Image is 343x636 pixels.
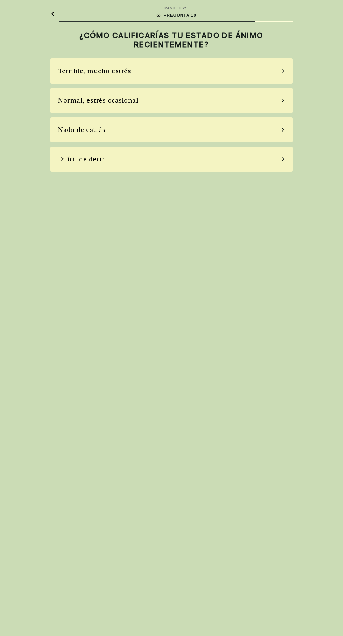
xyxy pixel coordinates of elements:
[177,6,182,10] font: 10
[58,126,105,133] font: Nada de estrés
[164,6,176,10] font: PASO
[183,6,188,10] font: 25
[79,31,264,49] font: ¿CÓMO CALIFICARÍAS TU ESTADO DE ÁNIMO RECIENTEMENTE?
[163,13,196,18] font: PREGUNTA 10
[58,67,131,75] font: Terrible, mucho estrés
[58,97,138,104] font: Normal, estrés ocasional
[182,6,183,10] font: /
[58,155,105,163] font: Difícil de decir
